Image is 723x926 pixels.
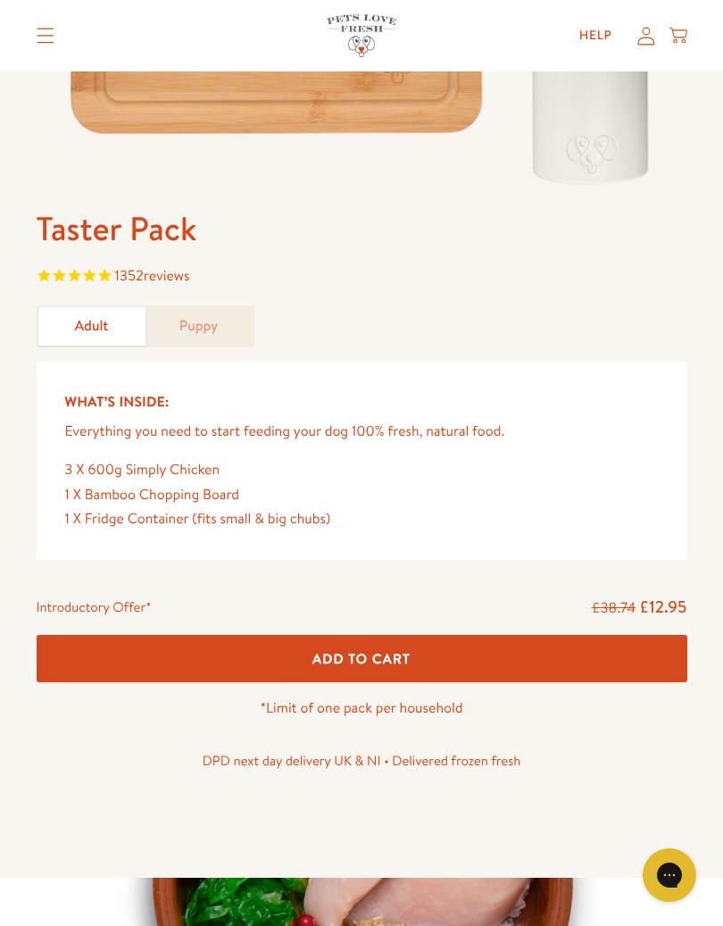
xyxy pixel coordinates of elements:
h5: What’s Inside: [65,390,659,413]
span: Rated 4.8 out of 5 stars 1352 reviews [37,264,687,291]
p: DPD next day delivery UK & NI • Delivered frozen fresh [37,749,687,772]
iframe: Gorgias live chat messenger [634,842,705,908]
button: Add To Cart [37,635,687,682]
span: 1352 reviews [115,266,190,286]
a: Puppy [145,307,253,346]
h1: Taster Pack [37,207,687,250]
div: Introductory Offer* [37,596,152,621]
div: 1 X Fridge Container (fits small & big chubs) [65,507,659,531]
span: reviews [144,266,190,286]
s: £38.74 [592,598,636,618]
div: 3 X 600g Simply Chicken [65,458,659,482]
a: Help [565,18,627,54]
p: Everything you need to start feeding your dog 100% fresh, natural food. [65,420,659,444]
span: £12.95 [639,595,686,618]
span: Add To Cart [312,649,411,668]
img: Pets Love Fresh [327,14,396,56]
a: Adult [38,307,145,346]
p: *Limit of one pack per household [37,697,687,721]
span: 1 X Bamboo Chopping Board [65,485,240,505]
summary: Translation missing: en.sections.header.menu [22,13,69,58]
